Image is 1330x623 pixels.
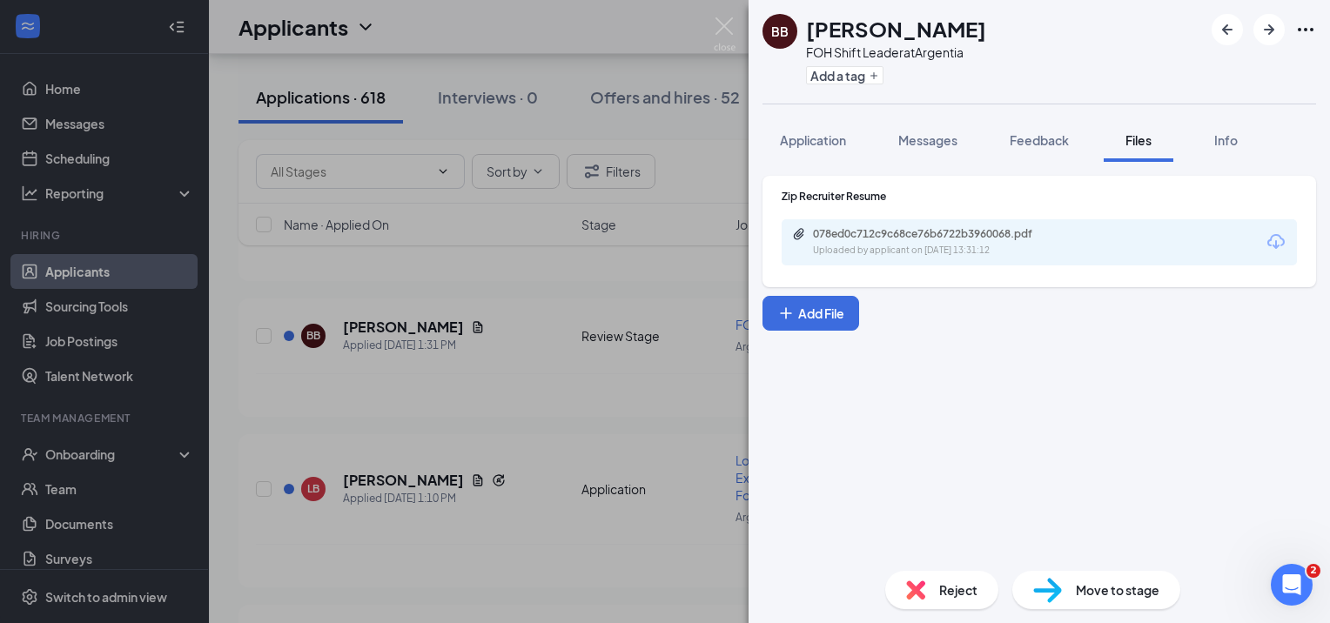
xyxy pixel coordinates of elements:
span: Feedback [1010,132,1069,148]
svg: Plus [869,70,879,81]
span: Info [1214,132,1238,148]
button: ArrowLeftNew [1212,14,1243,45]
a: Paperclip078ed0c712c9c68ce76b6722b3960068.pdfUploaded by applicant on [DATE] 13:31:12 [792,227,1074,258]
button: PlusAdd a tag [806,66,883,84]
svg: ArrowRight [1259,19,1280,40]
span: Reject [939,580,977,600]
span: Application [780,132,846,148]
span: Messages [898,132,957,148]
div: Zip Recruiter Resume [782,189,1297,204]
div: 078ed0c712c9c68ce76b6722b3960068.pdf [813,227,1057,241]
span: Move to stage [1076,580,1159,600]
svg: Plus [777,305,795,322]
svg: Paperclip [792,227,806,241]
span: Files [1125,132,1152,148]
div: FOH Shift Leader at Argentia [806,44,986,61]
div: BB [771,23,789,40]
h1: [PERSON_NAME] [806,14,986,44]
button: ArrowRight [1253,14,1285,45]
svg: Ellipses [1295,19,1316,40]
svg: Download [1266,231,1286,252]
button: Add FilePlus [762,296,859,331]
span: 2 [1306,564,1320,578]
iframe: Intercom live chat [1271,564,1313,606]
div: Uploaded by applicant on [DATE] 13:31:12 [813,244,1074,258]
svg: ArrowLeftNew [1217,19,1238,40]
